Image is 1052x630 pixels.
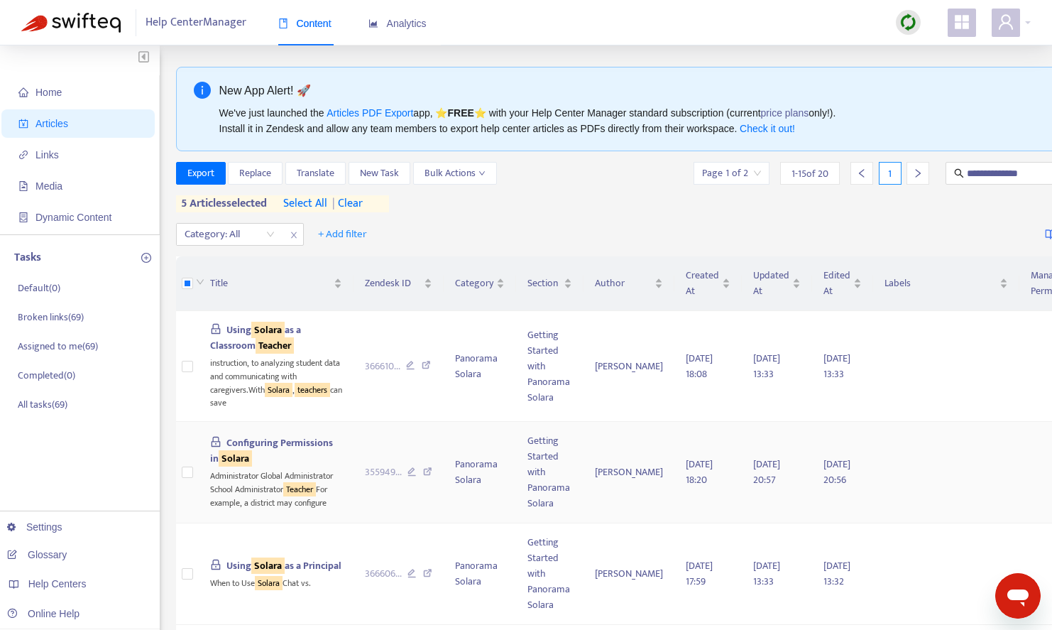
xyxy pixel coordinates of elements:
p: Assigned to me ( 69 ) [18,339,98,354]
sqkw: Teacher [283,482,316,496]
td: Getting Started with Panorama Solara [516,422,583,523]
th: Edited At [812,256,873,311]
span: container [18,212,28,222]
span: Author [595,276,652,291]
span: Using as a Principal [226,558,341,574]
sqkw: Solara [255,576,283,590]
p: All tasks ( 69 ) [18,397,67,412]
button: Bulk Actionsdown [413,162,497,185]
span: [DATE] 13:33 [753,350,780,382]
span: New Task [360,165,399,181]
span: 1 - 15 of 20 [791,166,828,181]
span: left [857,168,867,178]
a: Settings [7,521,62,533]
sqkw: Solara [219,450,252,467]
span: area-chart [368,18,378,28]
span: | [332,194,335,213]
th: Section [516,256,583,311]
span: Content [278,18,332,29]
a: Check it out! [740,123,795,134]
span: account-book [18,119,28,129]
div: Administrator Global Administrator School Administrator For example, a district may configure [210,467,342,509]
td: Getting Started with Panorama Solara [516,523,583,625]
iframe: Button to launch messaging window [995,573,1041,619]
a: Glossary [7,549,67,560]
span: 366606 ... [365,566,402,582]
th: Updated At [742,256,812,311]
span: home [18,87,28,97]
span: Bulk Actions [424,165,486,181]
span: Edited At [823,268,850,299]
span: Translate [297,165,334,181]
sqkw: teachers [295,383,330,397]
span: [DATE] 18:08 [686,350,713,382]
span: Export [187,165,214,181]
span: Category [455,276,493,291]
span: appstore [953,13,970,31]
span: Media [35,180,62,192]
span: file-image [18,181,28,191]
div: 1 [879,162,902,185]
td: [PERSON_NAME] [583,311,674,422]
span: [DATE] 20:56 [823,456,850,488]
span: right [913,168,923,178]
a: Online Help [7,608,80,619]
sqkw: Solara [251,322,285,338]
span: select all [283,195,327,212]
span: Analytics [368,18,427,29]
span: 355949 ... [365,465,402,480]
span: Dynamic Content [35,212,111,223]
div: When to Use Chat vs. [210,574,342,590]
img: sync.dc5367851b00ba804db3.png [899,13,917,31]
td: Getting Started with Panorama Solara [516,311,583,422]
span: [DATE] 13:33 [823,350,850,382]
span: [DATE] 18:20 [686,456,713,488]
span: close [285,227,303,244]
span: lock [210,323,221,335]
span: clear [327,195,363,212]
span: lock [210,559,221,570]
span: Updated At [753,268,789,299]
span: link [18,150,28,160]
span: search [954,168,964,178]
p: Default ( 0 ) [18,281,60,295]
span: Replace [239,165,271,181]
span: down [478,170,486,177]
span: Section [527,276,561,291]
span: 5 articles selected [176,195,268,212]
button: New Task [349,162,410,185]
span: Help Center Manager [146,9,246,36]
img: Swifteq [21,13,121,33]
button: Translate [285,162,346,185]
td: Panorama Solara [444,422,516,523]
button: Replace [228,162,283,185]
span: Zendesk ID [365,276,422,291]
span: info-circle [194,82,211,99]
td: Panorama Solara [444,311,516,422]
span: Home [35,87,62,98]
button: + Add filter [307,223,378,246]
sqkw: Solara [251,558,285,574]
div: instruction, to analyzing student data and communicating with caregivers.With , can save [210,354,342,410]
a: price plans [761,107,809,119]
span: Configuring Permissions in [210,435,334,467]
span: down [196,278,204,286]
span: Title [210,276,331,291]
th: Zendesk ID [354,256,444,311]
b: FREE [447,107,473,119]
span: lock [210,436,221,447]
th: Labels [873,256,1019,311]
th: Title [199,256,354,311]
button: Export [176,162,226,185]
span: 366610 ... [365,359,400,374]
span: Articles [35,118,68,129]
span: book [278,18,288,28]
th: Author [583,256,674,311]
span: plus-circle [141,253,151,263]
span: Help Centers [28,578,87,590]
sqkw: Solara [265,383,292,397]
a: Articles PDF Export [327,107,413,119]
th: Category [444,256,516,311]
span: Labels [884,276,997,291]
span: Links [35,149,59,161]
